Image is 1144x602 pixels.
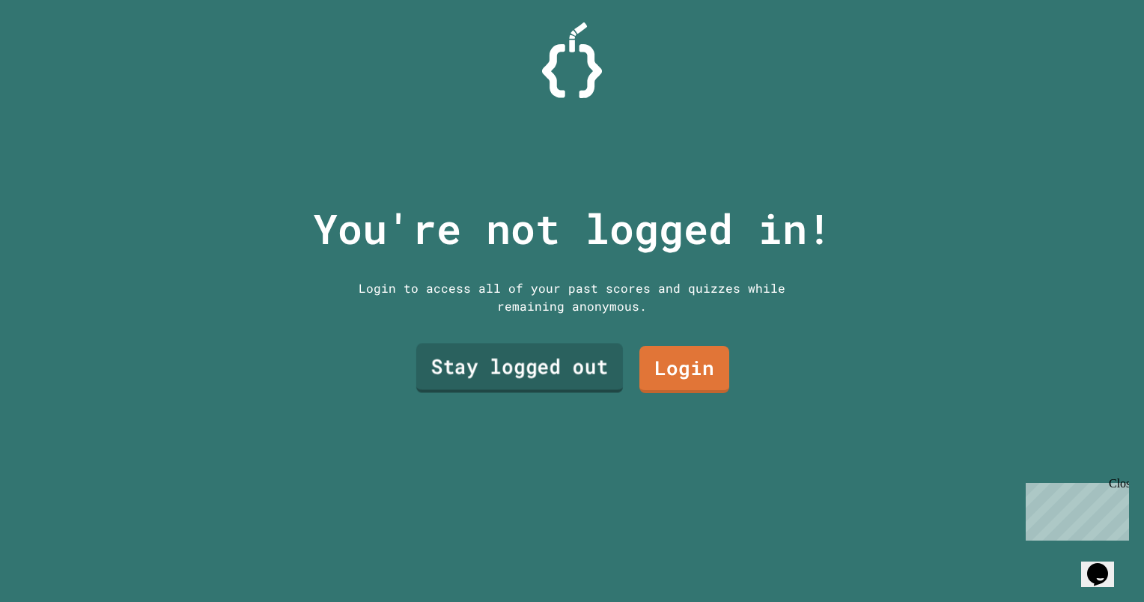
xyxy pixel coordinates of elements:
[542,22,602,98] img: Logo.svg
[416,343,623,392] a: Stay logged out
[1081,542,1129,587] iframe: chat widget
[6,6,103,95] div: Chat with us now!Close
[639,346,729,393] a: Login
[1020,477,1129,541] iframe: chat widget
[347,279,797,315] div: Login to access all of your past scores and quizzes while remaining anonymous.
[313,198,832,260] p: You're not logged in!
